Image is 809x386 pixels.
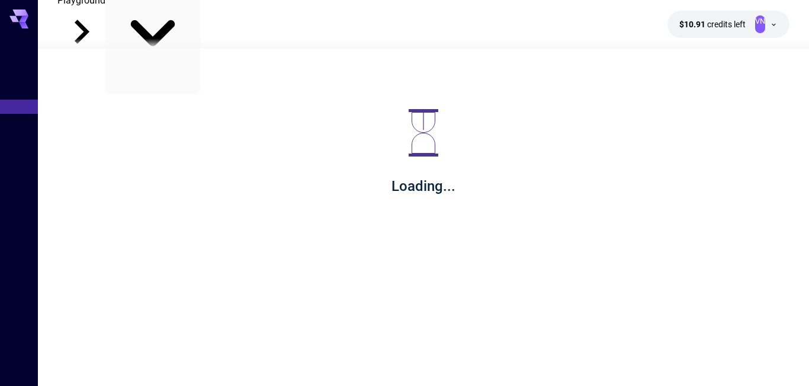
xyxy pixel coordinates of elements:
span: $10.91 [679,20,707,29]
div: VN [755,15,765,33]
button: $10.9136VN [667,11,789,38]
span: credits left [707,20,746,29]
div: $10.9136 [679,18,746,31]
p: Loading... [391,176,455,197]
